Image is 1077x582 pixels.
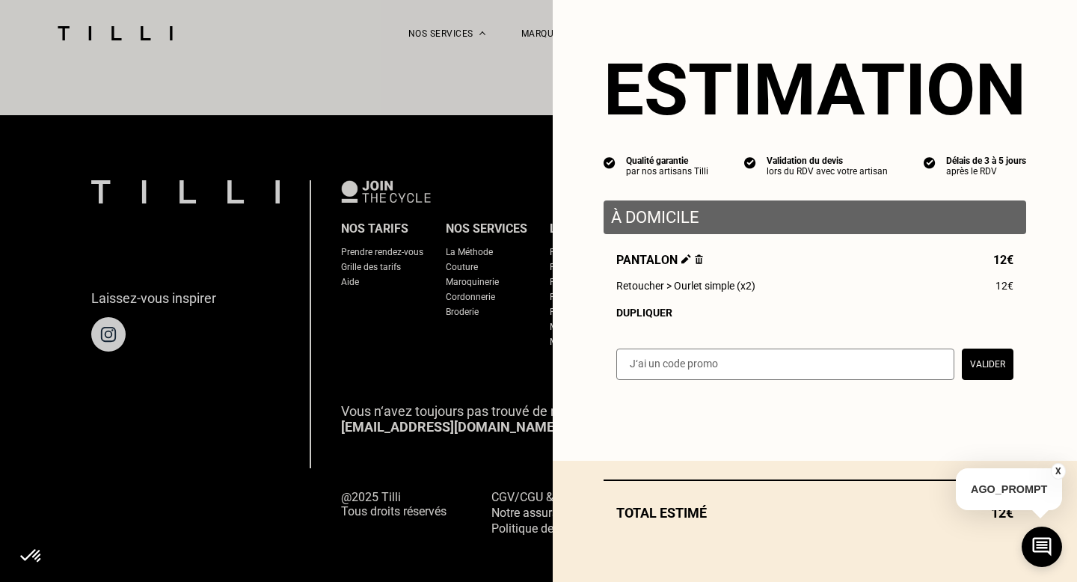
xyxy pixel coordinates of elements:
[616,280,755,292] span: Retoucher > Ourlet simple (x2)
[962,349,1013,380] button: Valider
[626,166,708,177] div: par nos artisans Tilli
[604,48,1026,132] section: Estimation
[946,166,1026,177] div: après le RDV
[767,156,888,166] div: Validation du devis
[993,253,1013,267] span: 12€
[604,505,1026,521] div: Total estimé
[616,307,1013,319] div: Dupliquer
[681,254,691,264] img: Éditer
[626,156,708,166] div: Qualité garantie
[995,280,1013,292] span: 12€
[924,156,936,169] img: icon list info
[1051,463,1066,480] button: X
[767,166,888,177] div: lors du RDV avec votre artisan
[956,468,1062,510] p: AGO_PROMPT
[616,253,703,267] span: Pantalon
[946,156,1026,166] div: Délais de 3 à 5 jours
[611,208,1019,227] p: À domicile
[616,349,954,380] input: J‘ai un code promo
[604,156,616,169] img: icon list info
[695,254,703,264] img: Supprimer
[744,156,756,169] img: icon list info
